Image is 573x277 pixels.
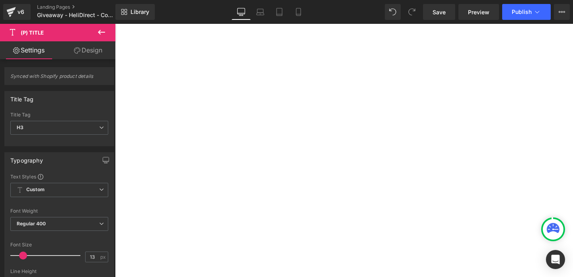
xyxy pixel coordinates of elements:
[131,8,149,15] span: Library
[100,254,107,260] span: px
[26,186,45,193] b: Custom
[546,250,565,269] div: Open Intercom Messenger
[10,242,108,248] div: Font Size
[458,4,499,20] a: Preview
[289,4,308,20] a: Mobile
[251,4,270,20] a: Laptop
[502,4,551,20] button: Publish
[17,221,46,227] b: Regular 400
[270,4,289,20] a: Tablet
[37,12,113,18] span: Giveaway - HeliDirect - Combove
[232,4,251,20] a: Desktop
[10,73,108,85] span: Synced with Shopify product details
[468,8,489,16] span: Preview
[10,91,34,103] div: Title Tag
[17,124,23,130] b: H3
[385,4,401,20] button: Undo
[37,4,129,10] a: Landing Pages
[115,4,155,20] a: New Library
[3,4,31,20] a: v6
[554,4,570,20] button: More
[59,41,117,59] a: Design
[10,153,43,164] div: Typography
[512,9,532,15] span: Publish
[433,8,446,16] span: Save
[10,269,108,274] div: Line Height
[10,112,108,118] div: Title Tag
[16,7,26,17] div: v6
[10,208,108,214] div: Font Weight
[21,29,44,36] span: (P) Title
[404,4,420,20] button: Redo
[10,173,108,180] div: Text Styles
